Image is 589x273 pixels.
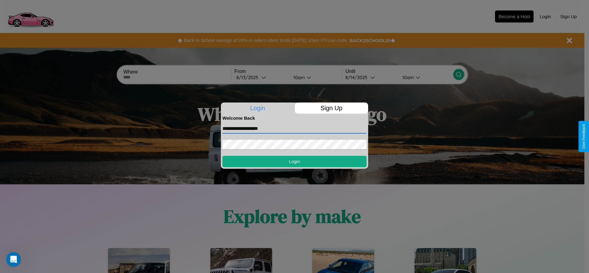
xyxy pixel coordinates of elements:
[582,124,586,149] div: Give Feedback
[221,102,294,114] p: Login
[222,156,367,167] button: Login
[6,252,21,267] iframe: Intercom live chat
[222,115,367,121] h4: Welcome Back
[295,102,368,114] p: Sign Up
